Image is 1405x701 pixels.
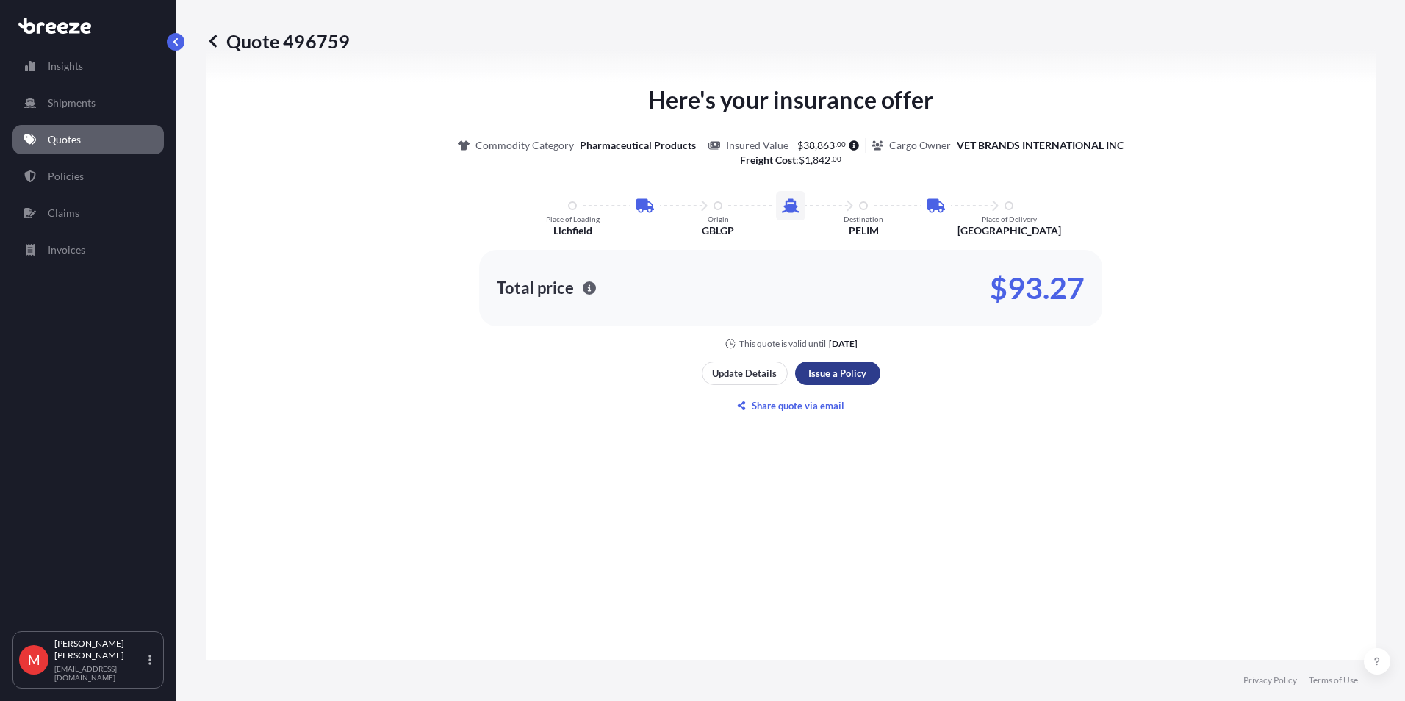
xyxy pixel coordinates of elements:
p: Place of Delivery [982,215,1037,223]
span: 863 [817,140,835,151]
p: Update Details [712,366,777,381]
p: : [740,153,842,168]
a: Insights [12,51,164,81]
p: Destination [844,215,883,223]
p: Quote 496759 [206,29,350,53]
span: $ [799,155,805,165]
p: [EMAIL_ADDRESS][DOMAIN_NAME] [54,664,145,682]
p: Place of Loading [546,215,600,223]
p: Policies [48,169,84,184]
p: This quote is valid until [739,338,826,350]
p: $93.27 [990,276,1085,300]
button: Issue a Policy [795,362,880,385]
span: 00 [837,142,846,147]
a: Privacy Policy [1243,675,1297,686]
span: 00 [833,157,841,162]
span: M [28,653,40,667]
span: 842 [813,155,830,165]
p: Pharmaceutical Products [580,138,696,153]
p: Quotes [48,132,81,147]
p: PELIM [849,223,879,238]
button: Update Details [702,362,788,385]
p: Insights [48,59,83,73]
button: Share quote via email [702,394,880,417]
p: [GEOGRAPHIC_DATA] [957,223,1061,238]
p: Issue a Policy [808,366,866,381]
p: Share quote via email [752,398,844,413]
p: Claims [48,206,79,220]
a: Claims [12,198,164,228]
span: . [831,157,833,162]
p: Origin [708,215,729,223]
p: Here's your insurance offer [648,82,933,118]
span: . [836,142,837,147]
a: Policies [12,162,164,191]
span: , [815,140,817,151]
p: Commodity Category [475,138,574,153]
span: 38 [803,140,815,151]
p: [PERSON_NAME] [PERSON_NAME] [54,638,145,661]
a: Quotes [12,125,164,154]
a: Shipments [12,88,164,118]
p: Total price [497,281,574,295]
p: Lichfield [553,223,592,238]
p: [DATE] [829,338,858,350]
b: Freight Cost [740,154,796,166]
p: Insured Value [726,138,788,153]
p: VET BRANDS INTERNATIONAL INC [957,138,1124,153]
a: Invoices [12,235,164,265]
p: Shipments [48,96,96,110]
a: Terms of Use [1309,675,1358,686]
span: , [811,155,813,165]
p: Invoices [48,242,85,257]
p: Cargo Owner [889,138,951,153]
p: GBLGP [702,223,734,238]
span: $ [797,140,803,151]
span: 1 [805,155,811,165]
